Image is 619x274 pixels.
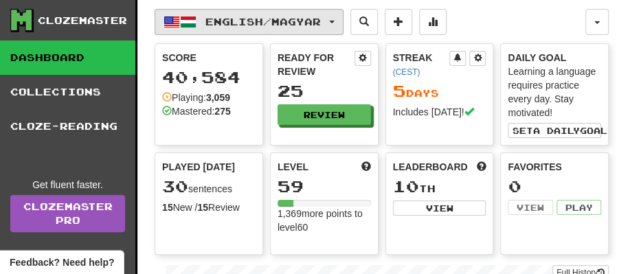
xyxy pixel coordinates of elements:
[508,200,552,215] button: View
[508,65,601,119] div: Learning a language requires practice every day. Stay motivated!
[278,160,308,174] span: Level
[532,126,579,135] span: a daily
[10,178,125,192] div: Get fluent faster.
[476,160,486,174] span: This week in points, UTC
[206,92,230,103] strong: 3,059
[10,195,125,232] a: ClozemasterPro
[393,67,420,77] a: (CEST)
[162,69,256,86] div: 40,584
[393,51,450,78] div: Streak
[508,123,601,138] button: Seta dailygoal
[393,160,468,174] span: Leaderboard
[10,255,114,269] span: Open feedback widget
[162,91,230,104] div: Playing:
[393,201,486,216] button: View
[556,200,601,215] button: Play
[162,202,173,213] strong: 15
[361,160,371,174] span: Score more points to level up
[162,176,188,196] span: 30
[278,207,371,234] div: 1,369 more points to level 60
[162,160,235,174] span: Played [DATE]
[278,178,371,195] div: 59
[508,160,601,174] div: Favorites
[508,51,601,65] div: Daily Goal
[278,82,371,100] div: 25
[393,82,486,100] div: Day s
[393,81,406,100] span: 5
[278,51,354,78] div: Ready for Review
[393,176,419,196] span: 10
[393,178,486,196] div: th
[205,16,321,27] span: English / Magyar
[278,104,371,125] button: Review
[385,9,412,35] button: Add sentence to collection
[197,202,208,213] strong: 15
[155,9,344,35] button: English/Magyar
[508,178,601,195] div: 0
[419,9,447,35] button: More stats
[162,201,256,214] div: New / Review
[162,104,231,118] div: Mastered:
[393,105,486,119] div: Includes [DATE]!
[38,14,127,27] div: Clozemaster
[162,51,256,65] div: Score
[350,9,378,35] button: Search sentences
[162,178,256,196] div: sentences
[214,106,230,117] strong: 275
